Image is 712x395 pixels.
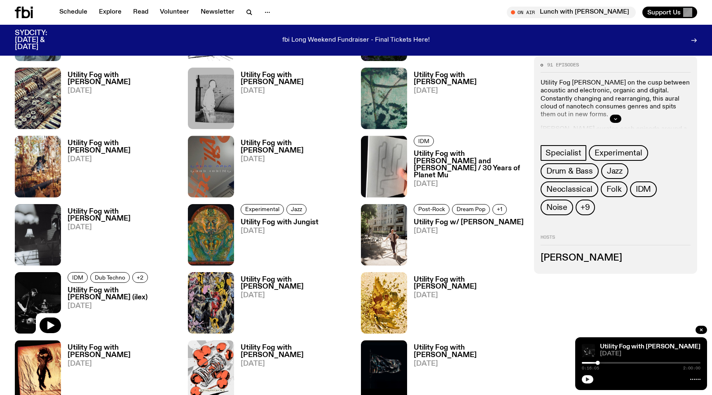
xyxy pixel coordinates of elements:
[642,7,697,18] button: Support Us
[241,228,319,235] span: [DATE]
[196,7,239,18] a: Newsletter
[492,204,507,215] button: +1
[234,140,351,197] a: Utility Fog with [PERSON_NAME][DATE]
[414,360,524,367] span: [DATE]
[95,274,125,280] span: Dub Techno
[234,72,351,129] a: Utility Fog with [PERSON_NAME][DATE]
[61,208,178,266] a: Utility Fog with [PERSON_NAME][DATE]
[541,181,598,197] a: Neoclassical
[94,7,126,18] a: Explore
[241,276,351,290] h3: Utility Fog with [PERSON_NAME]
[582,366,599,370] span: 0:16:05
[241,156,351,163] span: [DATE]
[589,145,648,161] a: Experimental
[414,228,524,235] span: [DATE]
[90,272,130,283] a: Dub Techno
[546,203,567,212] span: Noise
[15,30,68,51] h3: SYDCITY: [DATE] & [DATE]
[541,145,586,161] a: Specialist
[418,206,445,212] span: Post-Rock
[61,72,178,129] a: Utility Fog with [PERSON_NAME][DATE]
[68,208,178,222] h3: Utility Fog with [PERSON_NAME]
[414,87,524,94] span: [DATE]
[595,148,642,158] span: Experimental
[188,68,234,129] img: Cover to Low End Activist's Superwave EP
[683,366,700,370] span: 2:00:00
[600,351,700,357] span: [DATE]
[241,219,319,226] h3: Utility Fog with Jungist
[72,274,83,280] span: IDM
[607,167,623,176] span: Jazz
[241,87,351,94] span: [DATE]
[68,272,88,283] a: IDM
[407,276,524,334] a: Utility Fog with [PERSON_NAME][DATE]
[452,204,490,215] a: Dream Pop
[282,37,430,44] p: fbi Long Weekend Fundraiser - Final Tickets Here!
[414,181,524,188] span: [DATE]
[61,140,178,197] a: Utility Fog with [PERSON_NAME][DATE]
[234,219,319,266] a: Utility Fog with Jungist[DATE]
[68,287,178,301] h3: Utility Fog with [PERSON_NAME] (ilex)
[636,185,651,194] span: IDM
[407,150,524,197] a: Utility Fog with [PERSON_NAME] and [PERSON_NAME] / 30 Years of Planet Mu[DATE]
[15,136,61,197] img: Cover for billy woods' album Golliwog
[286,204,307,215] a: Jazz
[414,204,450,215] a: Post-Rock
[541,235,691,245] h2: Hosts
[241,344,351,358] h3: Utility Fog with [PERSON_NAME]
[68,344,178,358] h3: Utility Fog with [PERSON_NAME]
[137,274,143,280] span: +2
[630,181,657,197] a: IDM
[414,150,524,179] h3: Utility Fog with [PERSON_NAME] and [PERSON_NAME] / 30 Years of Planet Mu
[607,185,622,194] span: Folk
[241,140,351,154] h3: Utility Fog with [PERSON_NAME]
[541,253,691,262] h3: [PERSON_NAME]
[418,138,429,144] span: IDM
[68,140,178,154] h3: Utility Fog with [PERSON_NAME]
[576,200,595,215] button: +9
[241,72,351,86] h3: Utility Fog with [PERSON_NAME]
[291,206,302,212] span: Jazz
[541,200,573,215] a: Noise
[414,219,524,226] h3: Utility Fog w/ [PERSON_NAME]
[497,206,502,212] span: +1
[241,360,351,367] span: [DATE]
[68,87,178,94] span: [DATE]
[15,68,61,129] img: Cover of Andrea Taeggi's album Chaoticism You Can Do At Home
[541,163,599,179] a: Drum & Bass
[68,360,178,367] span: [DATE]
[581,203,590,212] span: +9
[414,292,524,299] span: [DATE]
[546,148,581,158] span: Specialist
[155,7,194,18] a: Volunteer
[234,276,351,334] a: Utility Fog with [PERSON_NAME][DATE]
[546,167,593,176] span: Drum & Bass
[414,344,524,358] h3: Utility Fog with [PERSON_NAME]
[414,276,524,290] h3: Utility Fog with [PERSON_NAME]
[361,272,407,334] img: Cover for Simon Henocq's album We Use Cookies
[68,303,178,310] span: [DATE]
[68,72,178,86] h3: Utility Fog with [PERSON_NAME]
[61,287,178,334] a: Utility Fog with [PERSON_NAME] (ilex)[DATE]
[241,204,284,215] a: Experimental
[245,206,279,212] span: Experimental
[68,224,178,231] span: [DATE]
[601,163,628,179] a: Jazz
[546,185,593,194] span: Neoclassical
[407,219,524,266] a: Utility Fog w/ [PERSON_NAME][DATE]
[541,79,691,119] p: Utility Fog [PERSON_NAME] on the cusp between acoustic and electronic, organic and digital. Const...
[647,9,681,16] span: Support Us
[457,206,485,212] span: Dream Pop
[54,7,92,18] a: Schedule
[132,272,148,283] button: +2
[128,7,153,18] a: Read
[414,136,434,146] a: IDM
[407,72,524,129] a: Utility Fog with [PERSON_NAME][DATE]
[414,72,524,86] h3: Utility Fog with [PERSON_NAME]
[188,272,234,334] img: Cover from SUMAC & Moor Mother's album The Film
[241,292,351,299] span: [DATE]
[68,156,178,163] span: [DATE]
[547,62,579,67] span: 91 episodes
[601,181,628,197] a: Folk
[507,7,636,18] button: On AirLunch with [PERSON_NAME]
